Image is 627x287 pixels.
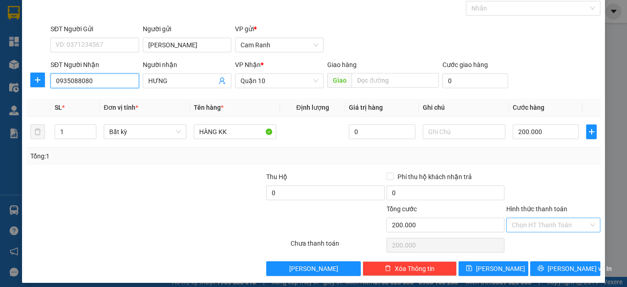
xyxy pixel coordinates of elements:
[394,172,476,182] span: Phí thu hộ khách nhận trả
[466,265,472,272] span: save
[194,124,276,139] input: VD: Bàn, Ghế
[506,205,567,213] label: Hình thức thanh toán
[100,11,122,34] img: logo.jpg
[395,264,435,274] span: Xóa Thông tin
[290,238,386,254] div: Chưa thanh toán
[442,61,488,68] label: Cước giao hàng
[194,104,224,111] span: Tên hàng
[587,128,596,135] span: plus
[77,44,126,55] li: (c) 2017
[386,205,417,213] span: Tổng cước
[530,261,600,276] button: printer[PERSON_NAME] và In
[586,124,597,139] button: plus
[513,104,544,111] span: Cước hàng
[423,124,505,139] input: Ghi Chú
[55,104,62,111] span: SL
[50,60,139,70] div: SĐT Người Nhận
[104,104,138,111] span: Đơn vị tính
[352,73,439,88] input: Dọc đường
[218,77,226,84] span: user-add
[109,125,181,139] span: Bất kỳ
[50,24,139,34] div: SĐT Người Gửi
[30,151,243,161] div: Tổng: 1
[537,265,544,272] span: printer
[363,261,457,276] button: deleteXóa Thông tin
[296,104,329,111] span: Định lượng
[442,73,508,88] input: Cước giao hàng
[143,60,231,70] div: Người nhận
[31,76,45,84] span: plus
[349,124,415,139] input: 0
[385,265,391,272] span: delete
[56,13,91,56] b: Gửi khách hàng
[241,38,318,52] span: Cam Ranh
[77,35,126,42] b: [DOMAIN_NAME]
[266,261,360,276] button: [PERSON_NAME]
[327,73,352,88] span: Giao
[349,104,383,111] span: Giá trị hàng
[289,264,338,274] span: [PERSON_NAME]
[327,61,357,68] span: Giao hàng
[30,73,45,87] button: plus
[459,261,529,276] button: save[PERSON_NAME]
[476,264,525,274] span: [PERSON_NAME]
[266,173,287,180] span: Thu Hộ
[30,124,45,139] button: delete
[235,24,324,34] div: VP gửi
[235,61,261,68] span: VP Nhận
[241,74,318,88] span: Quận 10
[143,24,231,34] div: Người gửi
[548,264,612,274] span: [PERSON_NAME] và In
[11,59,47,118] b: Hòa [GEOGRAPHIC_DATA]
[419,99,509,117] th: Ghi chú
